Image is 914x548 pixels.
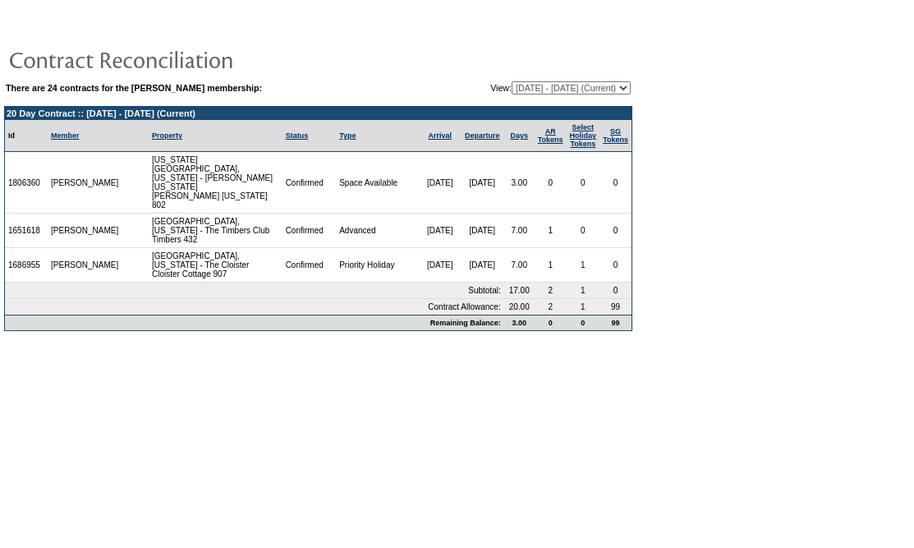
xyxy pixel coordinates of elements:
td: 1686955 [5,248,48,283]
a: SGTokens [603,127,628,144]
td: View: [410,81,631,94]
td: [PERSON_NAME] [48,214,122,248]
a: Days [510,131,528,140]
a: Arrival [428,131,452,140]
td: 7.00 [504,248,535,283]
a: Departure [465,131,500,140]
td: [PERSON_NAME] [48,248,122,283]
td: 0 [599,214,632,248]
td: Confirmed [282,248,337,283]
a: ARTokens [538,127,563,144]
td: [DATE] [419,248,460,283]
td: 0 [567,152,600,214]
td: [PERSON_NAME] [48,152,122,214]
a: Status [286,131,309,140]
td: [DATE] [461,248,504,283]
td: 2 [535,299,567,315]
td: [DATE] [419,152,460,214]
td: Confirmed [282,152,337,214]
td: 1 [567,283,600,299]
td: [DATE] [419,214,460,248]
td: 0 [567,214,600,248]
td: [US_STATE][GEOGRAPHIC_DATA], [US_STATE] - [PERSON_NAME] [US_STATE] [PERSON_NAME] [US_STATE] 802 [149,152,282,214]
img: pgTtlContractReconciliation.gif [8,43,337,76]
td: 0 [535,315,567,330]
td: 1651618 [5,214,48,248]
td: 2 [535,283,567,299]
td: [GEOGRAPHIC_DATA], [US_STATE] - The Cloister Cloister Cottage 907 [149,248,282,283]
td: Contract Allowance: [5,299,504,315]
td: 20.00 [504,299,535,315]
td: 17.00 [504,283,535,299]
td: [DATE] [461,214,504,248]
td: [DATE] [461,152,504,214]
td: 0 [599,283,632,299]
a: Property [152,131,182,140]
td: 1 [567,248,600,283]
td: 3.00 [504,315,535,330]
td: Advanced [336,214,419,248]
td: 3.00 [504,152,535,214]
td: 0 [599,248,632,283]
td: 0 [567,315,600,330]
a: Member [51,131,80,140]
b: There are 24 contracts for the [PERSON_NAME] membership: [6,83,262,93]
td: 1806360 [5,152,48,214]
td: 99 [599,315,632,330]
td: 99 [599,299,632,315]
td: 1 [535,214,567,248]
td: Remaining Balance: [5,315,504,330]
td: [GEOGRAPHIC_DATA], [US_STATE] - The Timbers Club Timbers 432 [149,214,282,248]
td: Id [5,120,48,152]
td: 20 Day Contract :: [DATE] - [DATE] (Current) [5,107,632,120]
a: Select HolidayTokens [570,123,597,148]
td: 0 [599,152,632,214]
td: Space Available [336,152,419,214]
a: Type [339,131,356,140]
td: 0 [535,152,567,214]
td: Priority Holiday [336,248,419,283]
td: Confirmed [282,214,337,248]
td: 7.00 [504,214,535,248]
td: Subtotal: [5,283,504,299]
td: 1 [567,299,600,315]
td: 1 [535,248,567,283]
